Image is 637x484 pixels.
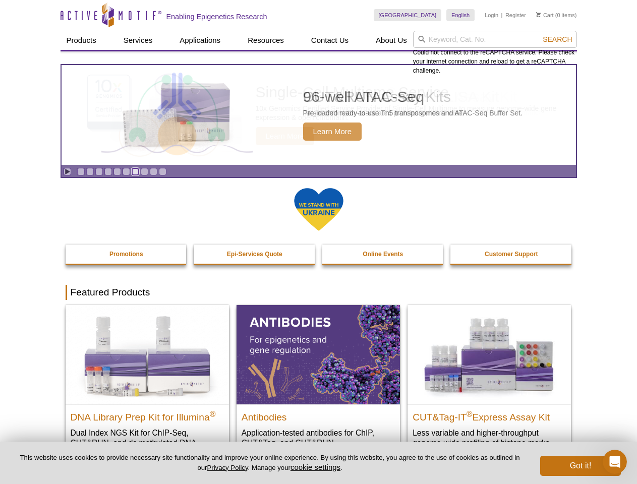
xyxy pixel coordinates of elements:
[242,407,395,422] h2: Antibodies
[150,168,157,175] a: Go to slide 9
[194,245,316,264] a: Epi-Services Quote
[413,407,566,422] h2: CUT&Tag-IT Express Assay Kit
[16,453,524,472] p: This website uses cookies to provide necessary site functionality and improve your online experie...
[408,305,571,404] img: CUT&Tag-IT® Express Assay Kit
[413,31,577,48] input: Keyword, Cat. No.
[118,31,159,50] a: Services
[540,35,575,44] button: Search
[485,12,498,19] a: Login
[322,245,444,264] a: Online Events
[363,251,403,258] strong: Online Events
[242,31,290,50] a: Resources
[450,245,572,264] a: Customer Support
[109,251,143,258] strong: Promotions
[305,31,355,50] a: Contact Us
[603,450,627,474] iframe: Intercom live chat
[227,251,282,258] strong: Epi-Services Quote
[86,168,94,175] a: Go to slide 2
[370,31,413,50] a: About Us
[291,463,340,471] button: cookie settings
[485,251,538,258] strong: Customer Support
[132,168,139,175] a: Go to slide 7
[543,35,572,43] span: Search
[104,168,112,175] a: Go to slide 4
[536,12,541,17] img: Your Cart
[123,168,130,175] a: Go to slide 6
[66,305,229,468] a: DNA Library Prep Kit for Illumina DNA Library Prep Kit for Illumina® Dual Index NGS Kit for ChIP-...
[113,168,121,175] a: Go to slide 5
[141,168,148,175] a: Go to slide 8
[210,409,216,418] sup: ®
[540,456,621,476] button: Got it!
[374,9,442,21] a: [GEOGRAPHIC_DATA]
[66,285,572,300] h2: Featured Products
[408,305,571,458] a: CUT&Tag-IT® Express Assay Kit CUT&Tag-IT®Express Assay Kit Less variable and higher-throughput ge...
[207,464,248,471] a: Privacy Policy
[173,31,226,50] a: Applications
[237,305,400,458] a: All Antibodies Antibodies Application-tested antibodies for ChIP, CUT&Tag, and CUT&RUN.
[536,12,554,19] a: Cart
[536,9,577,21] li: (0 items)
[413,31,577,75] div: Could not connect to the reCAPTCHA service. Please check your internet connection and reload to g...
[61,31,102,50] a: Products
[294,187,344,232] img: We Stand With Ukraine
[66,245,188,264] a: Promotions
[237,305,400,404] img: All Antibodies
[95,168,103,175] a: Go to slide 3
[71,407,224,422] h2: DNA Library Prep Kit for Illumina
[77,168,85,175] a: Go to slide 1
[413,428,566,448] p: Less variable and higher-throughput genome-wide profiling of histone marks​.
[64,168,71,175] a: Toggle autoplay
[159,168,166,175] a: Go to slide 10
[66,305,229,404] img: DNA Library Prep Kit for Illumina
[505,12,526,19] a: Register
[242,428,395,448] p: Application-tested antibodies for ChIP, CUT&Tag, and CUT&RUN.
[446,9,475,21] a: English
[166,12,267,21] h2: Enabling Epigenetics Research
[71,428,224,458] p: Dual Index NGS Kit for ChIP-Seq, CUT&RUN, and ds methylated DNA assays.
[467,409,473,418] sup: ®
[501,9,503,21] li: |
